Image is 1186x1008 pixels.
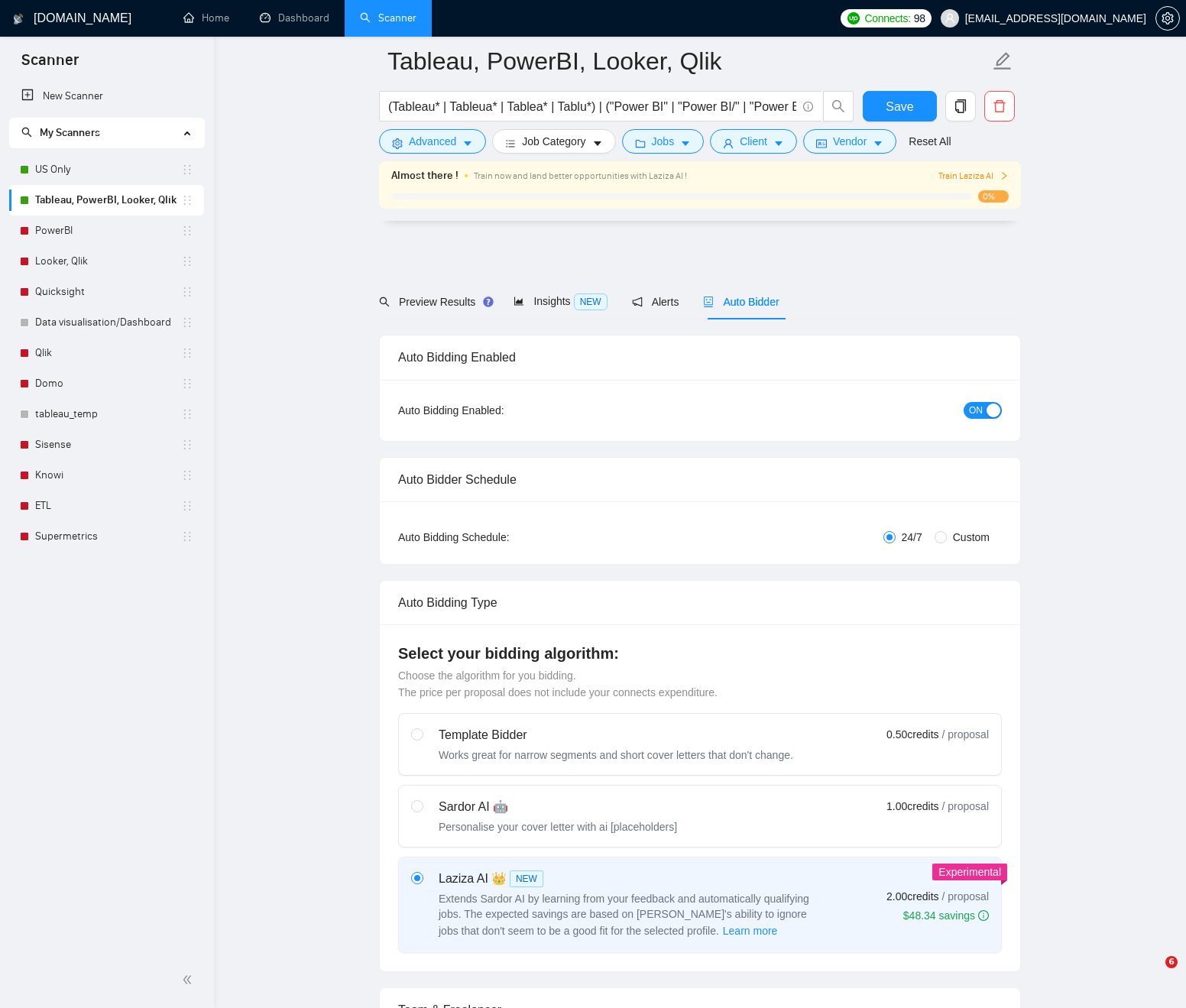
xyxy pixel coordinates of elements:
span: holder [181,225,193,237]
span: 0% [978,190,1009,203]
li: Tableau, PowerBI, Looker, Qlik [9,185,204,216]
span: search [379,297,390,307]
input: Search Freelance Jobs... [388,97,796,116]
span: / proposal [942,727,989,742]
span: user [945,13,955,24]
span: idcard [816,138,827,149]
span: holder [181,378,193,390]
div: Auto Bidding Enabled [398,335,1002,379]
span: Connects: [864,10,910,27]
li: tableau_temp [9,399,204,429]
span: robot [703,297,714,307]
li: Sisense [9,429,204,460]
a: New Scanner [21,81,192,112]
div: Auto Bidding Type [398,581,1002,624]
span: notification [632,297,643,307]
span: Preview Results [379,296,489,308]
span: Extends Sardor AI by learning from your feedback and automatically qualifying jobs. The expected ... [439,893,809,937]
img: upwork-logo.png [847,12,860,24]
span: edit [993,51,1013,71]
button: search [823,91,854,122]
button: barsJob Categorycaret-down [492,129,615,154]
a: searchScanner [360,11,416,24]
span: Insights [514,295,607,307]
span: ON [969,402,983,419]
div: Auto Bidder Schedule [398,458,1002,501]
span: setting [1156,12,1179,24]
li: Looker, Qlik [9,246,204,277]
a: tableau_temp [35,399,181,429]
span: search [21,127,32,138]
span: caret-down [462,138,473,149]
span: NEW [510,870,543,887]
li: Qlik [9,338,204,368]
img: logo [13,7,24,31]
span: My Scanners [40,126,100,139]
span: area-chart [514,296,524,306]
div: Template Bidder [439,726,793,744]
span: delete [985,99,1014,113]
li: Quicksight [9,277,204,307]
span: Jobs [652,133,675,150]
span: copy [946,99,975,113]
span: 6 [1165,956,1178,968]
a: US Only [35,154,181,185]
span: Experimental [938,866,1001,878]
span: folder [635,138,646,149]
a: Looker, Qlik [35,246,181,277]
a: Sisense [35,429,181,460]
a: Domo [35,368,181,399]
span: Almost there ! [391,167,459,184]
a: Qlik [35,338,181,368]
span: Vendor [833,133,867,150]
span: holder [181,469,193,481]
span: Train now and land better opportunities with Laziza AI ! [474,170,687,181]
a: Tableau, PowerBI, Looker, Qlik [35,185,181,216]
button: delete [984,91,1015,122]
span: holder [181,255,193,267]
button: folderJobscaret-down [622,129,705,154]
a: setting [1155,12,1180,24]
span: bars [505,138,516,149]
a: homeHome [183,11,229,24]
span: search [824,99,853,113]
button: idcardVendorcaret-down [803,129,896,154]
span: My Scanners [21,126,100,139]
span: caret-down [873,138,883,149]
div: Auto Bidding Enabled: [398,402,599,419]
span: 2.00 credits [886,888,938,905]
div: Sardor AI 🤖 [439,798,677,816]
span: holder [181,530,193,543]
span: double-left [182,972,197,987]
span: caret-down [592,138,603,149]
span: Advanced [409,133,456,150]
span: Save [886,97,913,116]
div: Laziza AI [439,870,821,888]
div: $48.34 savings [903,908,989,923]
span: holder [181,408,193,420]
span: holder [181,194,193,206]
button: settingAdvancedcaret-down [379,129,486,154]
button: Save [863,91,937,122]
span: NEW [574,293,608,310]
button: copy [945,91,976,122]
iframe: Intercom live chat [1134,956,1171,993]
span: holder [181,286,193,298]
button: userClientcaret-down [710,129,797,154]
span: Auto Bidder [703,296,779,308]
li: ETL [9,491,204,521]
a: Knowi [35,460,181,491]
a: PowerBI [35,216,181,246]
span: / proposal [942,799,989,814]
h4: Select your bidding algorithm: [398,643,1002,664]
input: Scanner name... [387,42,990,80]
div: Auto Bidding Schedule: [398,529,599,546]
li: Supermetrics [9,521,204,552]
a: Reset All [909,133,951,150]
li: Knowi [9,460,204,491]
a: ETL [35,491,181,521]
button: Train Laziza AI [938,169,1009,183]
span: Alerts [632,296,679,308]
span: / proposal [942,889,989,904]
